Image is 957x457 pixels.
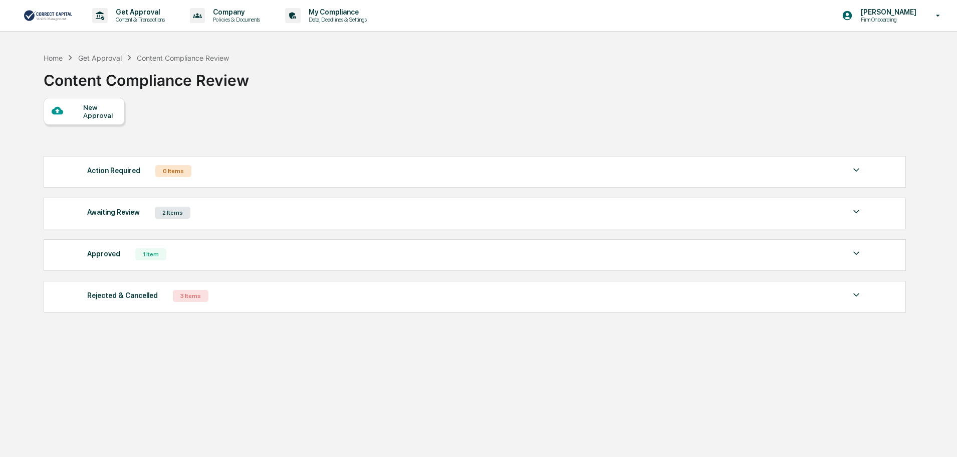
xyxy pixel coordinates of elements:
div: 0 Items [155,165,191,177]
div: Home [44,54,63,62]
img: caret [850,164,862,176]
div: Content Compliance Review [137,54,229,62]
p: Data, Deadlines & Settings [301,16,372,23]
div: Content Compliance Review [44,63,249,89]
div: New Approval [83,103,117,119]
div: Rejected & Cancelled [87,289,158,302]
p: Get Approval [108,8,170,16]
img: caret [850,206,862,218]
img: caret [850,289,862,301]
div: 3 Items [173,290,208,302]
p: Company [205,8,265,16]
img: logo [24,9,72,22]
p: Firm Onboarding [853,16,921,23]
div: Action Required [87,164,140,177]
p: Content & Transactions [108,16,170,23]
p: Policies & Documents [205,16,265,23]
p: [PERSON_NAME] [853,8,921,16]
div: Get Approval [78,54,122,62]
div: 1 Item [135,248,166,260]
div: 2 Items [155,207,190,219]
div: Awaiting Review [87,206,140,219]
div: Approved [87,247,120,260]
img: caret [850,247,862,259]
p: My Compliance [301,8,372,16]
